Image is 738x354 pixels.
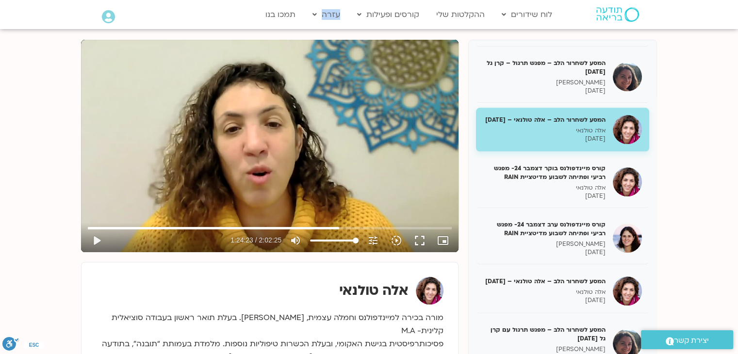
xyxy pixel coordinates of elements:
[339,281,409,300] strong: אלה טולנאי
[613,224,642,253] img: קורס מיינדפולנס ערב דצמבר 24- מפגש רביעי ופתיחה לשבוע מדיטציית RAIN
[483,184,606,192] p: אלה טולנאי
[431,5,490,24] a: ההקלטות שלי
[483,79,606,87] p: [PERSON_NAME]
[596,7,639,22] img: תודעה בריאה
[613,62,642,91] img: המסע לשחרור הלב – מפגש תרגול – קרן גל 26/12/24
[483,220,606,238] h5: קורס מיינדפולנס ערב דצמבר 24- מפגש רביעי ופתיחה לשבוע מדיטציית RAIN
[613,276,642,306] img: המסע לשחרור הלב – אלה טולנאי – 7/1/25
[483,248,606,257] p: [DATE]
[416,277,443,305] img: אלה טולנאי
[641,330,733,349] a: יצירת קשר
[483,288,606,296] p: אלה טולנאי
[483,164,606,181] h5: קורס מיינדפולנס בוקר דצמבר 24- מפגש רביעי ופתיחה לשבוע מדיטציית RAIN
[483,135,606,143] p: [DATE]
[483,240,606,248] p: [PERSON_NAME]
[483,115,606,124] h5: המסע לשחרור הלב – אלה טולנאי – [DATE]
[261,5,300,24] a: תמכו בנו
[613,167,642,196] img: קורס מיינדפולנס בוקר דצמבר 24- מפגש רביעי ופתיחה לשבוע מדיטציית RAIN
[483,59,606,76] h5: המסע לשחרור הלב – מפגש תרגול – קרן גל [DATE]
[674,334,709,347] span: יצירת קשר
[483,192,606,200] p: [DATE]
[483,87,606,95] p: [DATE]
[483,296,606,305] p: [DATE]
[613,115,642,144] img: המסע לשחרור הלב – אלה טולנאי – 31/12/24
[483,127,606,135] p: אלה טולנאי
[483,345,606,354] p: [PERSON_NAME]
[497,5,557,24] a: לוח שידורים
[483,325,606,343] h5: המסע לשחרור הלב – מפגש תרגול עם קרן גל [DATE]
[308,5,345,24] a: עזרה
[352,5,424,24] a: קורסים ופעילות
[483,277,606,286] h5: המסע לשחרור הלב – אלה טולנאי – [DATE]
